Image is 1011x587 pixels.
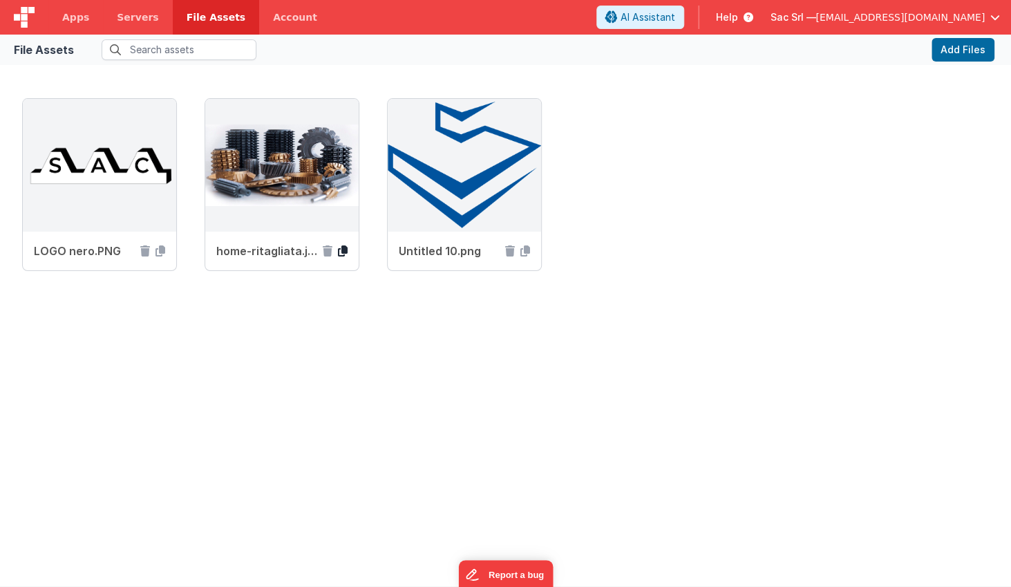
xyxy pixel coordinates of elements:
span: home-ritagliata.jpg [216,243,317,259]
span: Sac Srl — [770,10,815,24]
button: Sac Srl — [EMAIL_ADDRESS][DOMAIN_NAME] [770,10,1000,24]
span: AI Assistant [621,10,675,24]
span: Help [716,10,738,24]
button: Add Files [932,38,994,62]
span: Untitled 10.png [399,243,500,259]
span: Servers [117,10,158,24]
span: File Assets [187,10,246,24]
span: [EMAIL_ADDRESS][DOMAIN_NAME] [815,10,985,24]
div: File Assets [14,41,74,58]
input: Search assets [102,39,256,60]
button: AI Assistant [596,6,684,29]
span: Apps [62,10,89,24]
span: LOGO nero.PNG [34,243,135,259]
